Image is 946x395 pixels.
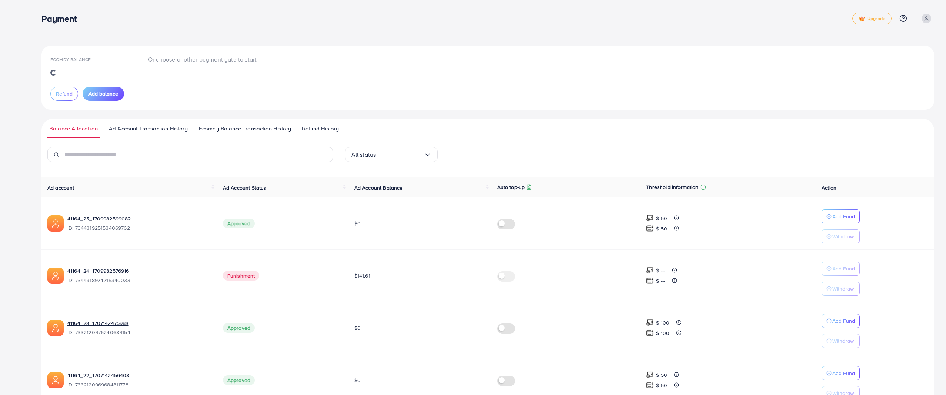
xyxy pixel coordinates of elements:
img: top-up amount [646,214,654,222]
input: Search for option [376,149,424,160]
img: top-up amount [646,225,654,232]
span: Ad Account Balance [354,184,403,192]
img: top-up amount [646,371,654,379]
p: $ 50 [656,371,667,379]
img: top-up amount [646,381,654,389]
p: Threshold information [646,183,698,192]
img: top-up amount [646,266,654,274]
span: ID: 7344318974215340033 [67,276,211,284]
span: $0 [354,324,361,332]
p: Add Fund [832,264,855,273]
span: Add balance [88,90,118,97]
p: Withdraw [832,284,854,293]
span: ID: 7344319251534069762 [67,224,211,232]
span: Ad account [47,184,74,192]
div: <span class='underline'>41164_25_1709982599082</span></br>7344319251534069762 [67,215,211,232]
span: Ecomdy Balance Transaction History [199,125,291,133]
span: ID: 7332120976240689154 [67,329,211,336]
span: Upgrade [859,16,885,21]
p: Or choose another payment gate to start [148,55,257,64]
p: $ 100 [656,329,669,338]
p: $ 50 [656,381,667,390]
span: $0 [354,376,361,384]
p: $ 100 [656,318,669,327]
p: $ 50 [656,214,667,223]
span: Ecomdy Balance [50,56,91,63]
div: <span class='underline'>41164_22_1707142456408</span></br>7332120969684811778 [67,372,211,389]
span: Balance Allocation [49,125,98,133]
a: 41164_23_1707142475983 [67,319,211,327]
img: top-up amount [646,319,654,326]
a: 41164_22_1707142456408 [67,372,211,379]
img: ic-ads-acc.e4c84228.svg [47,372,64,388]
p: Auto top-up [497,183,525,192]
a: tickUpgrade [852,13,892,24]
span: $141.61 [354,272,370,279]
p: $ 50 [656,224,667,233]
button: Add Fund [822,262,860,276]
a: 41164_24_1709982576916 [67,267,211,275]
p: Add Fund [832,316,855,325]
img: ic-ads-acc.e4c84228.svg [47,215,64,232]
button: Add Fund [822,314,860,328]
button: Refund [50,87,78,101]
p: $ --- [656,266,665,275]
button: Add Fund [822,209,860,223]
span: Approved [223,323,255,333]
span: All status [351,149,376,160]
span: ID: 7332120969684811778 [67,381,211,388]
img: top-up amount [646,277,654,285]
span: Ad Account Transaction History [109,125,188,133]
p: Add Fund [832,369,855,378]
button: Add Fund [822,366,860,380]
span: Action [822,184,836,192]
div: Search for option [345,147,438,162]
button: Withdraw [822,282,860,296]
h3: Payment [41,13,83,24]
div: <span class='underline'>41164_24_1709982576916</span></br>7344318974215340033 [67,267,211,284]
span: Approved [223,375,255,385]
span: Punishment [223,271,260,281]
span: Ad Account Status [223,184,267,192]
div: <span class='underline'>41164_23_1707142475983</span></br>7332120976240689154 [67,319,211,336]
img: top-up amount [646,329,654,337]
button: Withdraw [822,229,860,243]
img: tick [859,16,865,21]
p: Withdraw [832,336,854,345]
span: $0 [354,220,361,227]
span: Refund [56,90,73,97]
span: Refund History [302,125,339,133]
p: $ --- [656,276,665,285]
a: 41164_25_1709982599082 [67,215,211,222]
img: ic-ads-acc.e4c84228.svg [47,320,64,336]
button: Withdraw [822,334,860,348]
p: Add Fund [832,212,855,221]
img: ic-ads-acc.e4c84228.svg [47,268,64,284]
span: Approved [223,219,255,228]
p: Withdraw [832,232,854,241]
button: Add balance [83,87,124,101]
